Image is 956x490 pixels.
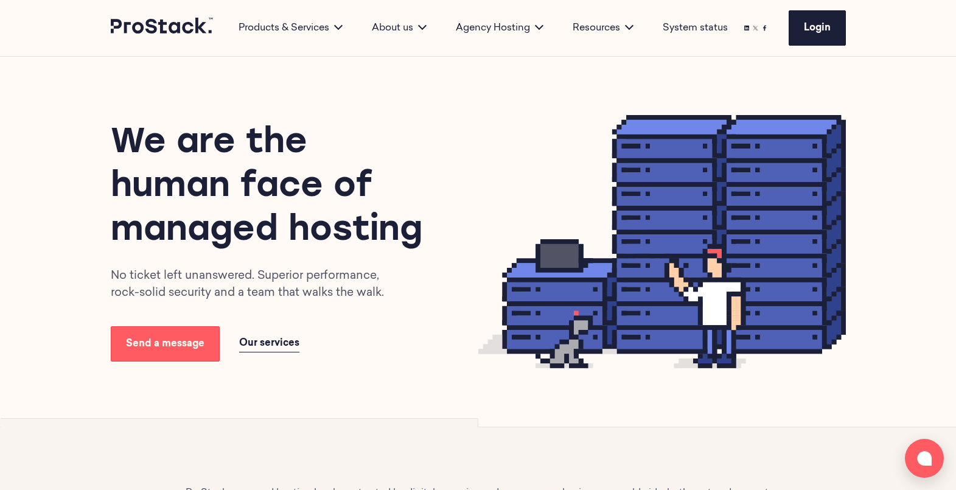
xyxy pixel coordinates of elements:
span: Our services [239,338,299,348]
div: Products & Services [224,21,357,35]
p: No ticket left unanswered. Superior performance, rock-solid security and a team that walks the walk. [111,268,402,302]
div: About us [357,21,441,35]
span: Send a message [126,339,204,349]
a: Prostack logo [111,18,214,38]
a: System status [663,21,728,35]
a: Our services [239,335,299,352]
h1: We are the human face of managed hosting [111,122,434,253]
div: Resources [558,21,648,35]
a: Send a message [111,326,220,362]
button: Open chat window [905,439,944,478]
div: Agency Hosting [441,21,558,35]
span: Login [804,23,831,33]
a: Login [789,10,846,46]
